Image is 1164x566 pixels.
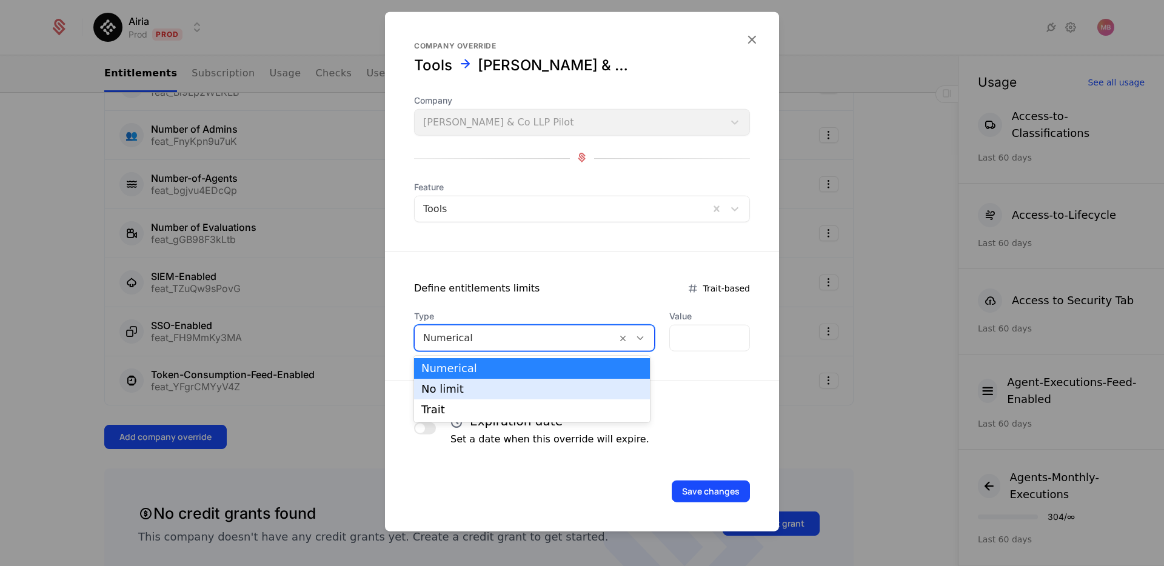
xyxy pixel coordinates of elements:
span: Feature [414,181,750,193]
label: Value [669,310,750,322]
div: Company override [414,41,750,51]
div: Define entitlements limits [414,281,540,296]
h4: Expiration date [470,413,563,430]
div: Trait [421,404,643,415]
button: Save changes [672,481,750,502]
span: Company [414,95,750,107]
div: Khaitan & Co LLP Pilot [478,56,634,75]
div: No limit [421,384,643,395]
p: Set a date when this override will expire. [450,432,649,447]
span: Type [414,310,655,322]
div: Tools [414,56,452,75]
div: Numerical [421,363,643,374]
span: Trait-based [703,282,750,295]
